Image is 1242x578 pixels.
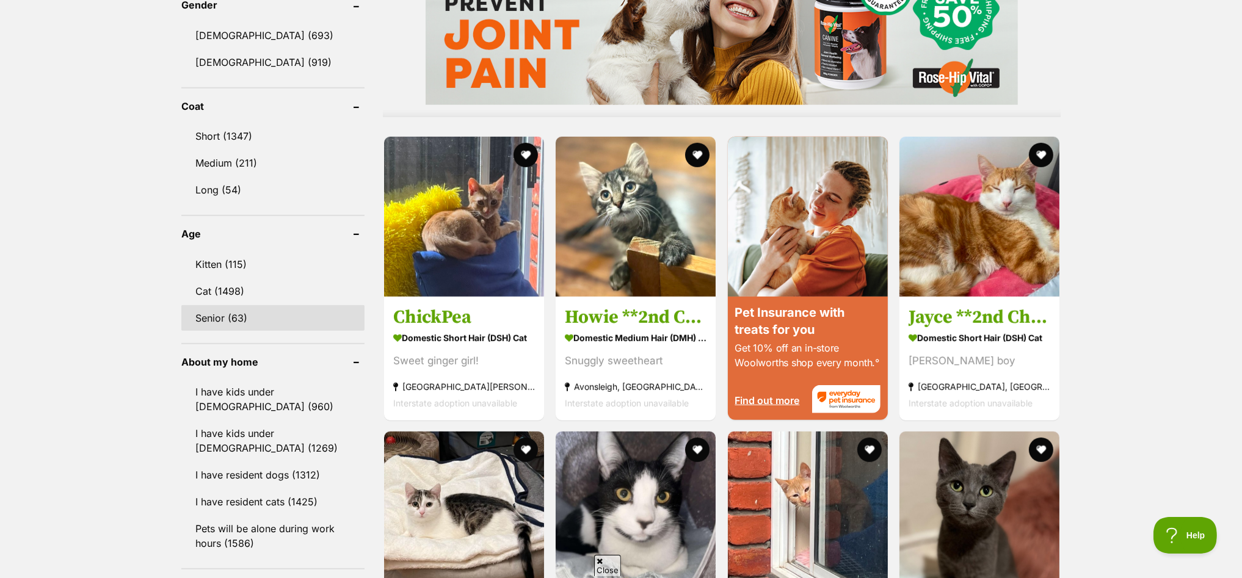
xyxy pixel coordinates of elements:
[393,378,535,394] strong: [GEOGRAPHIC_DATA][PERSON_NAME][GEOGRAPHIC_DATA]
[565,328,706,346] strong: Domestic Medium Hair (DMH) Cat
[181,421,365,461] a: I have kids under [DEMOGRAPHIC_DATA] (1269)
[393,352,535,369] div: Sweet ginger girl!
[181,150,365,176] a: Medium (211)
[181,123,365,149] a: Short (1347)
[181,516,365,556] a: Pets will be alone during work hours (1586)
[686,438,710,462] button: favourite
[181,356,365,367] header: About my home
[181,49,365,75] a: [DEMOGRAPHIC_DATA] (919)
[1029,438,1053,462] button: favourite
[181,23,365,48] a: [DEMOGRAPHIC_DATA] (693)
[909,352,1050,369] div: [PERSON_NAME] boy
[181,251,365,277] a: Kitten (115)
[899,296,1059,420] a: Jayce **2nd Chance Cat Rescue** Domestic Short Hair (DSH) Cat [PERSON_NAME] boy [GEOGRAPHIC_DATA]...
[686,143,710,167] button: favourite
[393,305,535,328] h3: ChickPea
[384,296,544,420] a: ChickPea Domestic Short Hair (DSH) Cat Sweet ginger girl! [GEOGRAPHIC_DATA][PERSON_NAME][GEOGRAPH...
[514,143,538,167] button: favourite
[393,328,535,346] strong: Domestic Short Hair (DSH) Cat
[556,137,716,297] img: Howie **2nd Chance Cat Rescue** - Domestic Medium Hair (DMH) Cat
[857,438,882,462] button: favourite
[556,296,716,420] a: Howie **2nd Chance Cat Rescue** Domestic Medium Hair (DMH) Cat Snuggly sweetheart Avonsleigh, [GE...
[514,438,538,462] button: favourite
[181,305,365,331] a: Senior (63)
[181,462,365,488] a: I have resident dogs (1312)
[1029,143,1053,167] button: favourite
[181,177,365,203] a: Long (54)
[181,379,365,419] a: I have kids under [DEMOGRAPHIC_DATA] (960)
[565,397,689,408] span: Interstate adoption unavailable
[909,305,1050,328] h3: Jayce **2nd Chance Cat Rescue**
[1153,517,1218,554] iframe: Help Scout Beacon - Open
[181,489,365,515] a: I have resident cats (1425)
[565,352,706,369] div: Snuggly sweetheart
[181,101,365,112] header: Coat
[565,378,706,394] strong: Avonsleigh, [GEOGRAPHIC_DATA]
[909,397,1033,408] span: Interstate adoption unavailable
[393,397,517,408] span: Interstate adoption unavailable
[565,305,706,328] h3: Howie **2nd Chance Cat Rescue**
[909,378,1050,394] strong: [GEOGRAPHIC_DATA], [GEOGRAPHIC_DATA]
[909,328,1050,346] strong: Domestic Short Hair (DSH) Cat
[384,137,544,297] img: ChickPea - Domestic Short Hair (DSH) Cat
[594,555,621,576] span: Close
[181,278,365,304] a: Cat (1498)
[899,137,1059,297] img: Jayce **2nd Chance Cat Rescue** - Domestic Short Hair (DSH) Cat
[181,228,365,239] header: Age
